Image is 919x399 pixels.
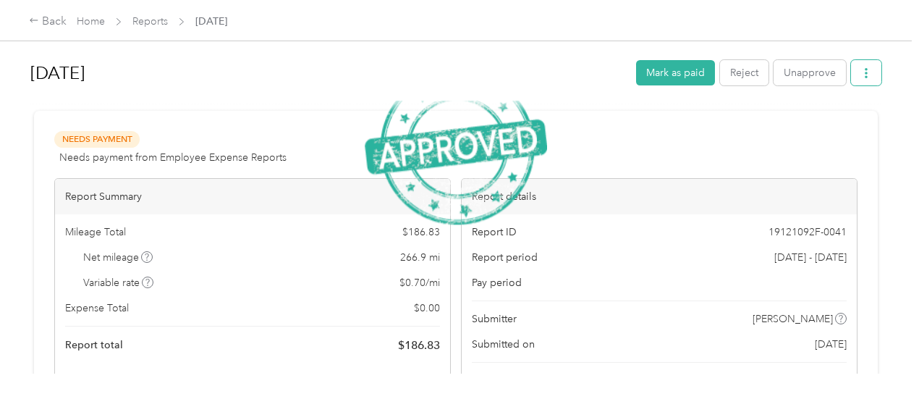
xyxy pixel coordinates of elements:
span: 19121092F-0041 [768,224,847,240]
button: Mark as paid [636,60,715,85]
span: [PERSON_NAME] [753,311,833,327]
span: Needs payment from Employee Expense Reports [59,150,287,165]
span: [DATE] [195,14,227,29]
span: Report total [65,337,123,353]
div: Report details [462,179,857,214]
h1: Aug 2025 [30,56,626,91]
span: $ 186.83 [398,337,440,354]
span: Expense Total [65,301,129,316]
span: Needs Payment [54,131,140,148]
span: 266.9 mi [400,250,440,265]
span: [DATE] [815,337,847,352]
span: Report period [472,250,538,265]
iframe: Everlance-gr Chat Button Frame [838,318,919,399]
span: Pay period [472,275,522,290]
span: Net mileage [83,250,153,265]
span: $ 0.70 / mi [399,275,440,290]
span: [DATE] - [DATE] [774,250,847,265]
button: Reject [720,60,768,85]
button: Unapprove [774,60,846,85]
span: [PERSON_NAME] [764,373,844,388]
span: $ 186.83 [402,224,440,240]
span: Approvers [472,373,521,388]
a: Home [77,15,105,28]
img: ApprovedStamp [365,70,547,224]
div: Report Summary [55,179,450,214]
span: Report ID [472,224,517,240]
span: $ 0.00 [414,301,440,316]
span: Submitter [472,311,517,327]
span: Mileage Total [65,224,126,240]
span: Variable rate [83,275,154,290]
span: Submitted on [472,337,535,352]
a: Reports [132,15,168,28]
div: Back [29,13,67,30]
